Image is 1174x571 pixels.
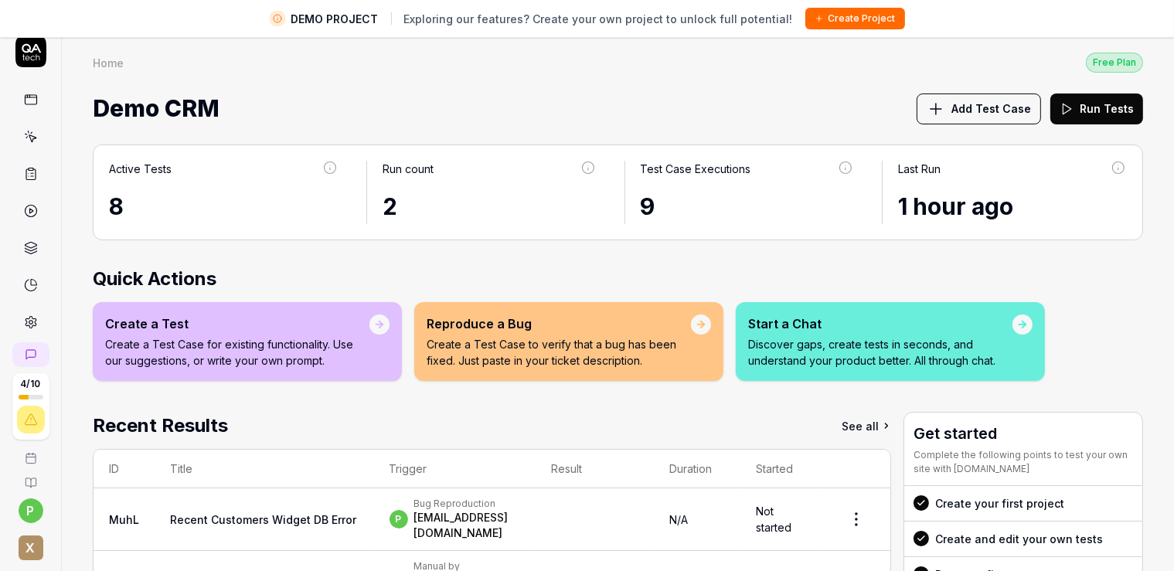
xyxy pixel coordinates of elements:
[805,8,905,29] button: Create Project
[740,450,822,488] th: Started
[427,336,691,369] p: Create a Test Case to verify that a bug has been fixed. Just paste in your ticket description.
[93,88,219,129] span: Demo CRM
[390,510,408,529] span: p
[12,342,49,367] a: New conversation
[155,450,374,488] th: Title
[1086,52,1143,73] button: Free Plan
[740,488,822,551] td: Not started
[641,189,854,224] div: 9
[669,513,688,526] span: N/A
[94,450,155,488] th: ID
[654,450,740,488] th: Duration
[935,531,1103,547] div: Create and edit your own tests
[93,55,124,70] div: Home
[914,422,1133,445] h3: Get started
[842,412,891,440] a: See all
[935,495,1064,512] div: Create your first project
[6,464,55,489] a: Documentation
[748,336,1012,369] p: Discover gaps, create tests in seconds, and understand your product better. All through chat.
[536,450,654,488] th: Result
[383,161,434,177] div: Run count
[109,513,139,526] a: MuhL
[404,11,793,27] span: Exploring our features? Create your own project to unlock full potential!
[6,440,55,464] a: Book a call with us
[21,379,41,389] span: 4 / 10
[19,535,43,560] span: x
[19,498,43,523] button: p
[748,314,1012,333] div: Start a Chat
[93,412,228,440] h2: Recent Results
[414,510,520,541] div: [EMAIL_ADDRESS][DOMAIN_NAME]
[427,314,691,333] div: Reproduce a Bug
[898,161,941,177] div: Last Run
[917,93,1041,124] button: Add Test Case
[93,265,1143,293] h2: Quick Actions
[1050,93,1143,124] button: Run Tests
[1086,53,1143,73] div: Free Plan
[951,100,1031,117] span: Add Test Case
[898,192,1013,220] time: 1 hour ago
[105,336,369,369] p: Create a Test Case for existing functionality. Use our suggestions, or write your own prompt.
[105,314,369,333] div: Create a Test
[914,448,1133,476] div: Complete the following points to test your own site with [DOMAIN_NAME]
[109,161,172,177] div: Active Tests
[291,11,379,27] span: DEMO PROJECT
[383,189,596,224] div: 2
[374,450,536,488] th: Trigger
[170,513,356,526] span: Recent Customers Widget DB Error
[641,161,751,177] div: Test Case Executions
[6,523,55,563] button: x
[414,498,520,510] div: Bug Reproduction
[109,189,339,224] div: 8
